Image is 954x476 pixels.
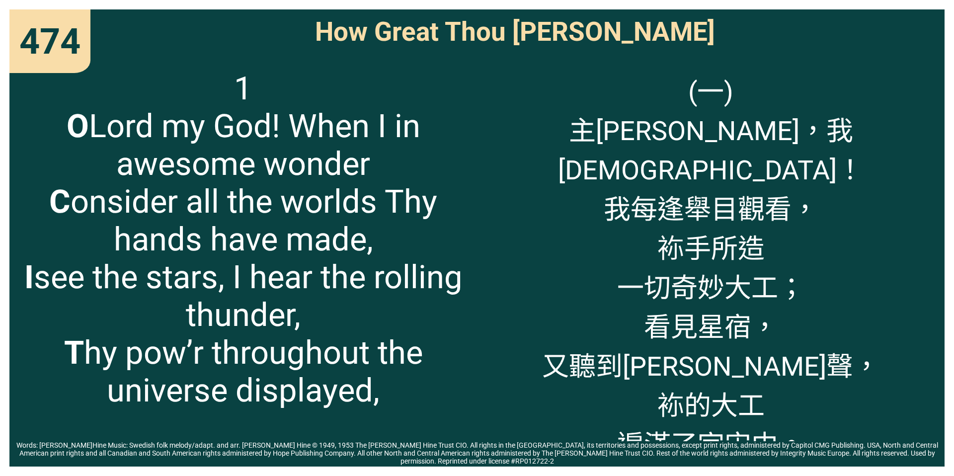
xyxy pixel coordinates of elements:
[24,258,34,296] b: I
[64,334,84,372] b: T
[486,70,935,462] span: (一) 主[PERSON_NAME]，我[DEMOGRAPHIC_DATA]！ 我每逢舉目觀看， 袮手所造 一切奇妙大工； 看見星宿， 又聽到[PERSON_NAME]聲， 袮的大工 遍滿了宇宙中。
[67,107,89,145] b: O
[19,70,468,409] span: 1 Lord my God! When I in awesome wonder onsider all the worlds Thy hands have made, see the stars...
[315,16,715,47] span: How Great Thou [PERSON_NAME]
[49,183,71,221] b: C
[19,20,80,63] span: 474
